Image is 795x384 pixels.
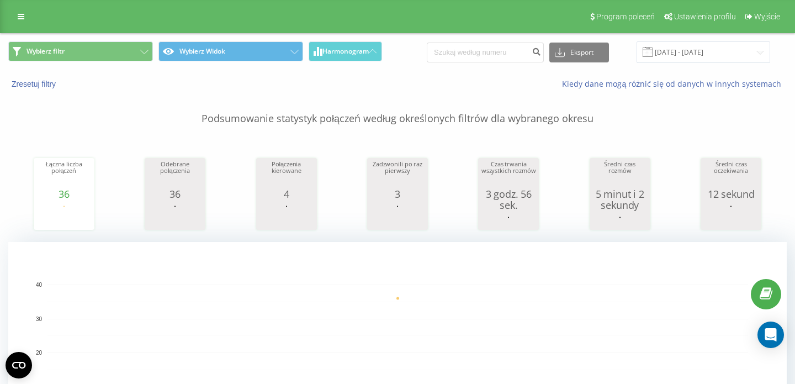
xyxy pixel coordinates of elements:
font: Średni czas rozmów [604,160,635,175]
font: 12 sekund [708,187,754,201]
font: Zresetuj filtry [12,80,56,88]
font: Kiedy dane mogą różnić się od danych w innych systemach [562,78,781,89]
font: Średni czas oczekiwania [714,160,748,175]
text: 20 [36,350,43,356]
svg: Wykres. [147,199,203,233]
button: Wybierz filtr [8,41,153,61]
svg: Wykres. [592,211,648,244]
font: 3 [395,187,400,201]
font: Wybierz filtr [26,46,65,56]
font: Ustawienia profilu [674,12,736,21]
font: 36 [59,187,70,201]
font: Wyjście [754,12,780,21]
font: 3 godz. 56 sek. [486,187,532,212]
text: 30 [36,316,43,322]
div: Otwórz komunikator interkomowy [757,322,784,348]
font: Czas trwania wszystkich rozmów [481,160,536,175]
svg: Wykres. [36,199,92,233]
font: Odebrane połączenia [160,160,189,175]
svg: Wykres. [259,199,314,233]
font: Wybierz Widok [179,46,225,56]
button: Zresetuj filtry [8,79,61,89]
font: Program poleceń [596,12,655,21]
font: 36 [169,187,181,201]
font: 5 minut i 2 sekundy [596,187,644,212]
text: 40 [36,282,43,288]
button: Otwórz widżet CMP [6,352,32,378]
font: Eksport [570,48,593,57]
svg: Wykres. [481,211,536,244]
a: Kiedy dane mogą różnić się od danych w innych systemach [562,78,787,89]
svg: Wykres. [370,199,425,233]
font: Harmonogram [322,46,369,56]
input: Szukaj według numeru [427,43,544,62]
button: Harmonogram [309,41,382,61]
svg: Wykres. [703,199,759,233]
button: Wybierz Widok [158,41,303,61]
font: Podsumowanie statystyk połączeń według określonych filtrów dla wybranego okresu [202,112,593,125]
button: Eksport [549,43,609,62]
font: Łączna liczba połączeń [46,160,82,175]
font: 4 [284,187,289,201]
font: Zadzwonili po raz pierwszy [373,160,422,175]
font: Połączenia kierowane [272,160,301,175]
